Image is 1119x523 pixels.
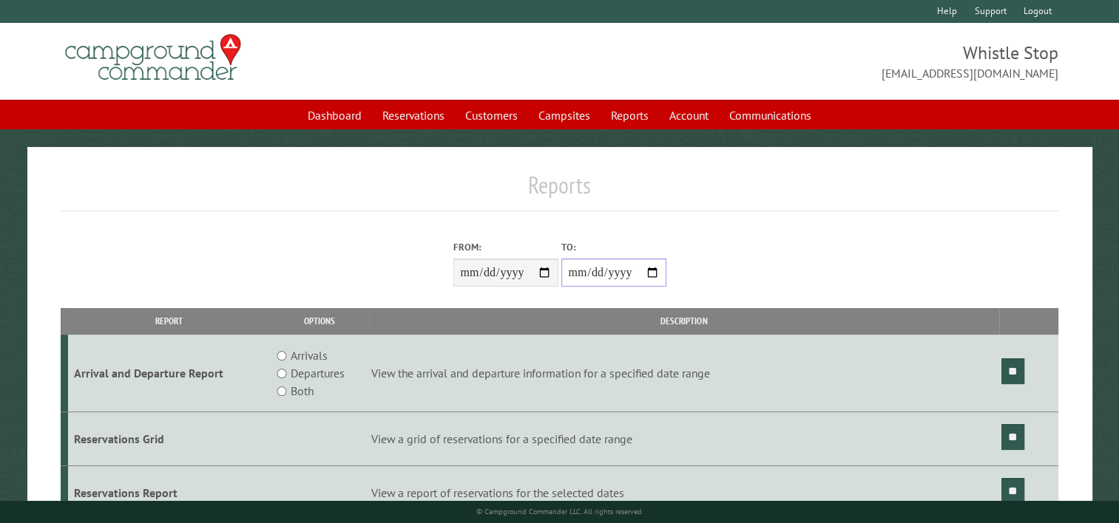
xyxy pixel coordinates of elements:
[453,240,558,254] label: From:
[720,101,820,129] a: Communications
[68,308,271,334] th: Report
[369,308,999,334] th: Description
[291,364,345,382] label: Departures
[68,465,271,519] td: Reservations Report
[291,382,314,400] label: Both
[530,101,599,129] a: Campsites
[476,507,643,516] small: © Campground Commander LLC. All rights reserved.
[369,465,999,519] td: View a report of reservations for the selected dates
[456,101,527,129] a: Customers
[291,346,328,364] label: Arrivals
[68,412,271,466] td: Reservations Grid
[299,101,371,129] a: Dashboard
[68,335,271,412] td: Arrival and Departure Report
[271,308,369,334] th: Options
[602,101,657,129] a: Reports
[561,240,666,254] label: To:
[560,41,1059,82] span: Whistle Stop [EMAIL_ADDRESS][DOMAIN_NAME]
[373,101,453,129] a: Reservations
[369,412,999,466] td: View a grid of reservations for a specified date range
[61,29,246,86] img: Campground Commander
[369,335,999,412] td: View the arrival and departure information for a specified date range
[61,171,1058,211] h1: Reports
[660,101,717,129] a: Account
